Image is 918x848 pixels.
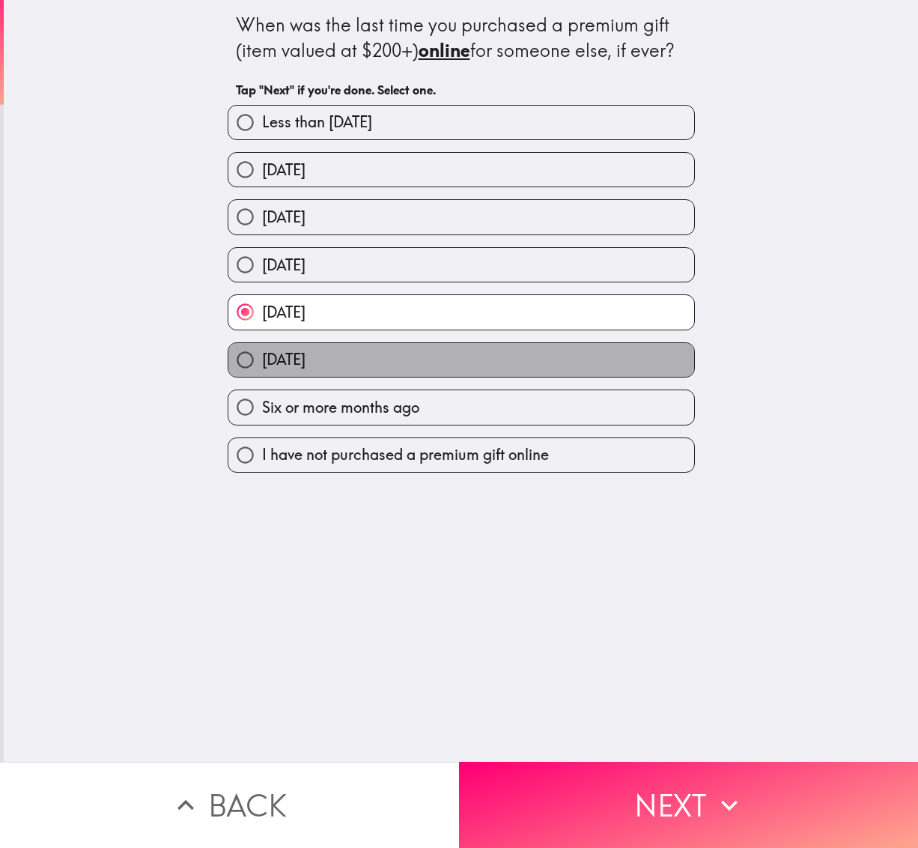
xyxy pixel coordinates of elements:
[419,39,470,61] u: online
[262,302,306,323] span: [DATE]
[262,160,306,181] span: [DATE]
[262,349,306,370] span: [DATE]
[228,153,694,187] button: [DATE]
[262,444,549,465] span: I have not purchased a premium gift online
[262,207,306,228] span: [DATE]
[262,255,306,276] span: [DATE]
[228,438,694,472] button: I have not purchased a premium gift online
[228,343,694,377] button: [DATE]
[236,13,687,63] div: When was the last time you purchased a premium gift (item valued at $200+) for someone else, if e...
[262,112,372,133] span: Less than [DATE]
[228,295,694,329] button: [DATE]
[228,200,694,234] button: [DATE]
[228,248,694,282] button: [DATE]
[459,762,918,848] button: Next
[262,397,419,418] span: Six or more months ago
[228,106,694,139] button: Less than [DATE]
[236,82,687,98] h6: Tap "Next" if you're done. Select one.
[228,390,694,424] button: Six or more months ago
